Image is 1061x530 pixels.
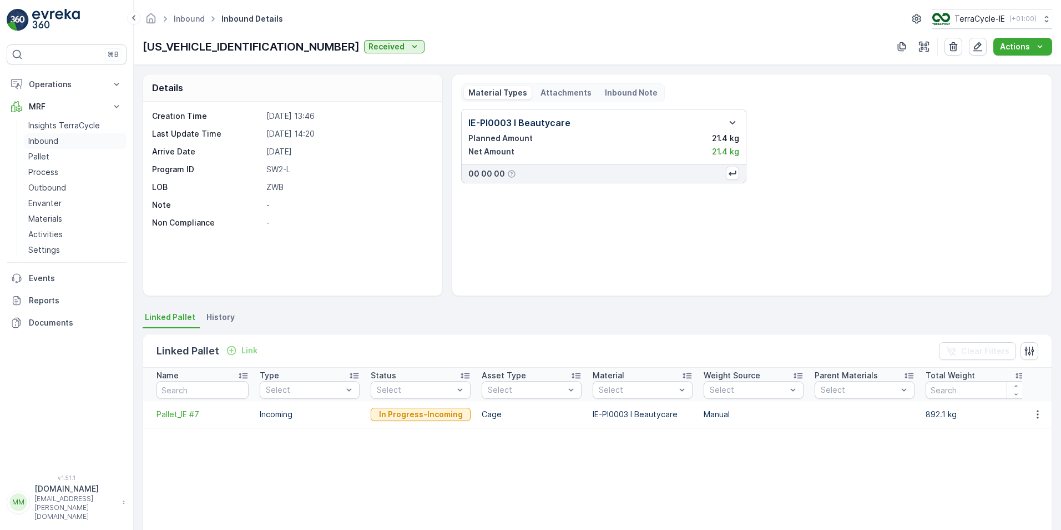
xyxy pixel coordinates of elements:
p: Pallet [28,151,49,162]
p: Cage [482,409,582,420]
p: Note [152,199,262,211]
p: Materials [28,213,62,224]
p: Creation Time [152,111,262,122]
p: [DOMAIN_NAME] [34,483,117,494]
div: Help Tooltip Icon [507,169,516,178]
p: LOB [152,182,262,193]
img: logo [7,9,29,31]
a: Envanter [24,196,127,211]
a: Inbound [24,133,127,149]
p: Manual [704,409,804,420]
p: Last Update Time [152,128,262,139]
p: Insights TerraCycle [28,120,100,131]
p: Select [599,384,675,396]
img: logo_light-DOdMpM7g.png [32,9,80,31]
a: Reports [7,289,127,312]
p: Envanter [28,198,62,209]
p: IE-PI0003 I Beautycare [468,116,570,129]
a: Documents [7,312,127,334]
a: Materials [24,211,127,227]
button: Operations [7,73,127,96]
button: Clear Filters [939,342,1016,360]
p: Inbound [28,136,58,147]
p: Received [368,41,405,52]
p: - [266,199,431,211]
p: Outbound [28,182,66,193]
a: Activities [24,227,127,242]
p: Actions [1000,41,1030,52]
p: Select [710,384,786,396]
p: TerraCycle-IE [954,13,1005,24]
p: 00 00 00 [468,168,505,179]
span: Inbound Details [219,13,285,24]
p: Process [28,167,58,178]
p: Parent Materials [815,370,878,381]
button: MRF [7,96,127,118]
p: Status [371,370,396,381]
input: Search [926,381,1025,399]
a: Process [24,164,127,180]
p: Planned Amount [468,133,533,144]
p: Non Compliance [152,217,262,228]
p: Select [266,384,342,396]
button: Received [364,40,425,53]
p: Clear Filters [961,346,1009,357]
p: SW2-L [266,164,431,175]
p: Asset Type [482,370,526,381]
span: v 1.51.1 [7,474,127,481]
p: In Progress-Incoming [379,409,463,420]
p: [DATE] 13:46 [266,111,431,122]
p: Arrive Date [152,146,262,157]
p: Select [488,384,564,396]
p: 892.1 kg [926,409,1025,420]
p: Link [241,345,257,356]
p: Name [156,370,179,381]
p: Weight Source [704,370,760,381]
button: In Progress-Incoming [371,408,471,421]
p: [EMAIL_ADDRESS][PERSON_NAME][DOMAIN_NAME] [34,494,117,521]
p: Net Amount [468,146,514,157]
a: Outbound [24,180,127,196]
p: Reports [29,295,122,306]
input: Search [156,381,249,399]
p: Events [29,273,122,284]
a: Settings [24,242,127,258]
a: Inbound [174,14,205,23]
a: Pallet_IE #7 [156,409,249,420]
p: 21.4 kg [712,133,739,144]
p: Linked Pallet [156,343,219,359]
span: History [206,312,235,323]
p: Incoming [260,409,360,420]
p: MRF [29,101,104,112]
p: Operations [29,79,104,90]
p: Documents [29,317,122,328]
p: ( +01:00 ) [1009,14,1037,23]
p: Attachments [540,87,592,98]
p: Type [260,370,279,381]
p: Inbound Note [605,87,658,98]
a: Events [7,267,127,289]
button: Actions [993,38,1052,56]
p: [DATE] 14:20 [266,128,431,139]
a: Homepage [145,17,157,26]
button: TerraCycle-IE(+01:00) [932,9,1052,29]
div: MM [9,493,27,511]
p: Material Types [468,87,527,98]
p: [US_VEHICLE_IDENTIFICATION_NUMBER] [143,38,360,55]
p: ZWB [266,182,431,193]
p: Select [377,384,453,396]
button: Link [221,344,262,357]
img: TC_CKGxpWm.png [932,13,950,25]
p: 21.4 kg [712,146,739,157]
p: Settings [28,244,60,256]
p: - [266,217,431,228]
p: Material [593,370,624,381]
p: IE-PI0003 I Beautycare [593,409,693,420]
a: Insights TerraCycle [24,118,127,133]
p: Total Weight [926,370,975,381]
p: Program ID [152,164,262,175]
p: ⌘B [108,50,119,59]
p: Details [152,81,183,94]
p: [DATE] [266,146,431,157]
